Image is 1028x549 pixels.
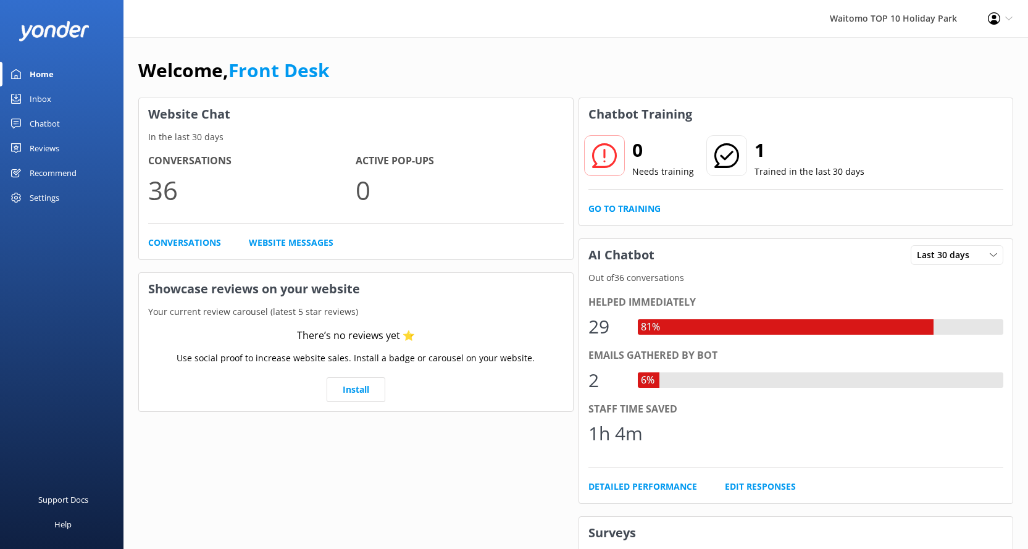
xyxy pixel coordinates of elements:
[579,98,701,130] h3: Chatbot Training
[30,136,59,161] div: Reviews
[588,202,661,216] a: Go to Training
[579,517,1013,549] h3: Surveys
[754,165,864,178] p: Trained in the last 30 days
[30,86,51,111] div: Inbox
[579,239,664,271] h3: AI Chatbot
[725,480,796,493] a: Edit Responses
[579,271,1013,285] p: Out of 36 conversations
[632,135,694,165] h2: 0
[327,377,385,402] a: Install
[588,312,625,342] div: 29
[139,273,573,305] h3: Showcase reviews on your website
[30,185,59,210] div: Settings
[139,305,573,319] p: Your current review carousel (latest 5 star reviews)
[356,169,563,211] p: 0
[249,236,333,249] a: Website Messages
[148,236,221,249] a: Conversations
[228,57,330,83] a: Front Desk
[588,366,625,395] div: 2
[632,165,694,178] p: Needs training
[588,295,1004,311] div: Helped immediately
[30,62,54,86] div: Home
[588,348,1004,364] div: Emails gathered by bot
[356,153,563,169] h4: Active Pop-ups
[54,512,72,537] div: Help
[30,111,60,136] div: Chatbot
[138,56,330,85] h1: Welcome,
[148,169,356,211] p: 36
[588,401,1004,417] div: Staff time saved
[638,372,658,388] div: 6%
[177,351,535,365] p: Use social proof to increase website sales. Install a badge or carousel on your website.
[148,153,356,169] h4: Conversations
[754,135,864,165] h2: 1
[638,319,663,335] div: 81%
[139,130,573,144] p: In the last 30 days
[297,328,415,344] div: There’s no reviews yet ⭐
[139,98,573,130] h3: Website Chat
[30,161,77,185] div: Recommend
[19,21,90,41] img: yonder-white-logo.png
[38,487,88,512] div: Support Docs
[588,480,697,493] a: Detailed Performance
[917,248,977,262] span: Last 30 days
[588,419,643,448] div: 1h 4m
